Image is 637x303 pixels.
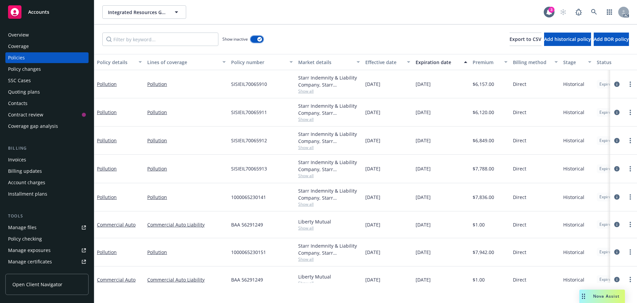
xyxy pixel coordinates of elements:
[513,221,526,228] span: Direct
[473,249,494,256] span: $7,942.00
[5,213,89,219] div: Tools
[599,138,614,144] span: Expired
[365,81,380,88] span: [DATE]
[5,64,89,74] a: Policy changes
[594,33,629,46] button: Add BOR policy
[298,102,360,116] div: Starr Indemnity & Liability Company, Starr Companies, Brown & Riding Insurance Services, Inc.
[231,165,267,172] span: SISIEIL70065913
[613,137,621,145] a: circleInformation
[579,290,625,303] button: Nova Assist
[97,137,117,144] a: Pollution
[298,116,360,122] span: Show all
[231,249,266,256] span: 1000065230151
[365,109,380,116] span: [DATE]
[473,109,494,116] span: $6,120.00
[416,59,460,66] div: Expiration date
[599,194,614,200] span: Expired
[413,54,470,70] button: Expiration date
[563,59,584,66] div: Stage
[147,221,226,228] a: Commercial Auto Liability
[8,177,45,188] div: Account charges
[97,276,136,283] a: Commercial Auto
[5,154,89,165] a: Invoices
[513,81,526,88] span: Direct
[298,273,360,280] div: Liberty Mutual
[513,137,526,144] span: Direct
[97,165,117,172] a: Pollution
[579,290,588,303] div: Drag to move
[298,256,360,262] span: Show all
[8,30,29,40] div: Overview
[231,221,263,228] span: BAA 56291249
[231,137,267,144] span: SISIEIL70065912
[365,221,380,228] span: [DATE]
[563,137,584,144] span: Historical
[8,87,40,97] div: Quoting plans
[613,248,621,256] a: circleInformation
[28,9,49,15] span: Accounts
[544,36,591,42] span: Add historical policy
[626,193,634,201] a: more
[8,166,42,176] div: Billing updates
[563,81,584,88] span: Historical
[8,234,42,244] div: Policy checking
[561,54,594,70] button: Stage
[626,108,634,116] a: more
[8,256,52,267] div: Manage certificates
[473,59,500,66] div: Premium
[298,218,360,225] div: Liberty Mutual
[563,249,584,256] span: Historical
[8,98,28,109] div: Contacts
[416,109,431,116] span: [DATE]
[626,275,634,284] a: more
[5,52,89,63] a: Policies
[5,3,89,21] a: Accounts
[231,59,285,66] div: Policy number
[231,109,267,116] span: SISIEIL70065911
[599,166,614,172] span: Expired
[5,256,89,267] a: Manage certificates
[473,276,485,283] span: $1.00
[594,36,629,42] span: Add BOR policy
[298,173,360,179] span: Show all
[416,81,431,88] span: [DATE]
[613,165,621,173] a: circleInformation
[298,88,360,94] span: Show all
[5,245,89,256] a: Manage exposures
[473,165,494,172] span: $7,788.00
[97,194,117,200] a: Pollution
[147,137,226,144] a: Pollution
[8,52,25,63] div: Policies
[603,5,616,19] a: Switch app
[5,268,89,279] a: Manage claims
[363,54,413,70] button: Effective date
[613,193,621,201] a: circleInformation
[473,194,494,201] span: $7,836.00
[97,221,136,228] a: Commercial Auto
[470,54,510,70] button: Premium
[97,249,117,255] a: Pollution
[97,109,117,115] a: Pollution
[563,221,584,228] span: Historical
[147,81,226,88] a: Pollution
[599,249,614,255] span: Expired
[563,276,584,283] span: Historical
[5,87,89,97] a: Quoting plans
[563,165,584,172] span: Historical
[298,74,360,88] div: Starr Indemnity & Liability Company, Starr Companies, Brown & Riding Insurance Services, Inc.
[5,98,89,109] a: Contacts
[5,189,89,199] a: Installment plans
[5,166,89,176] a: Billing updates
[599,221,614,228] span: Expired
[8,109,43,120] div: Contract review
[5,222,89,233] a: Manage files
[147,276,226,283] a: Commercial Auto Liability
[147,59,218,66] div: Lines of coverage
[298,201,360,207] span: Show all
[416,276,431,283] span: [DATE]
[145,54,228,70] button: Lines of coverage
[5,109,89,120] a: Contract review
[599,81,614,87] span: Expired
[102,33,218,46] input: Filter by keyword...
[298,242,360,256] div: Starr Indemnity & Liability Company, Starr Companies, Brown & Riding Insurance Services, Inc.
